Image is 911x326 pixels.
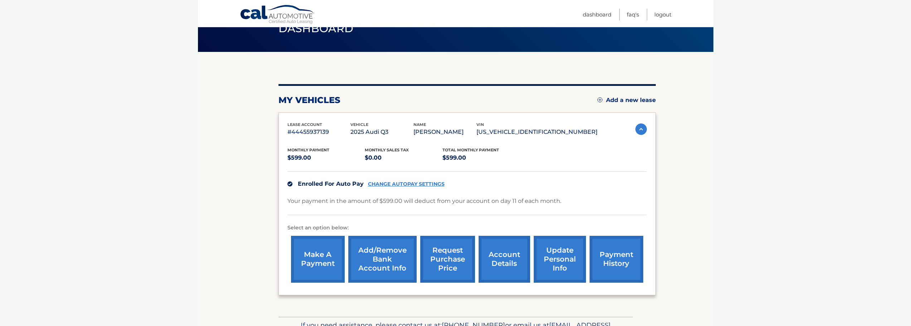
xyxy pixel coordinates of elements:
[348,236,417,283] a: Add/Remove bank account info
[442,147,499,152] span: Total Monthly Payment
[350,127,413,137] p: 2025 Audi Q3
[583,9,611,20] a: Dashboard
[590,236,643,283] a: payment history
[278,95,340,106] h2: my vehicles
[597,97,656,104] a: Add a new lease
[287,181,292,186] img: check.svg
[240,5,315,25] a: Cal Automotive
[287,153,365,163] p: $599.00
[291,236,345,283] a: make a payment
[534,236,586,283] a: update personal info
[350,122,368,127] span: vehicle
[476,127,597,137] p: [US_VEHICLE_IDENTIFICATION_NUMBER]
[365,153,442,163] p: $0.00
[298,180,364,187] span: Enrolled For Auto Pay
[287,147,329,152] span: Monthly Payment
[627,9,639,20] a: FAQ's
[635,123,647,135] img: accordion-active.svg
[413,127,476,137] p: [PERSON_NAME]
[597,97,602,102] img: add.svg
[442,153,520,163] p: $599.00
[368,181,445,187] a: CHANGE AUTOPAY SETTINGS
[287,224,647,232] p: Select an option below:
[365,147,409,152] span: Monthly sales Tax
[476,122,484,127] span: vin
[278,22,354,35] span: Dashboard
[287,196,561,206] p: Your payment in the amount of $599.00 will deduct from your account on day 11 of each month.
[413,122,426,127] span: name
[479,236,530,283] a: account details
[420,236,475,283] a: request purchase price
[287,122,322,127] span: lease account
[287,127,350,137] p: #44455937139
[654,9,672,20] a: Logout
